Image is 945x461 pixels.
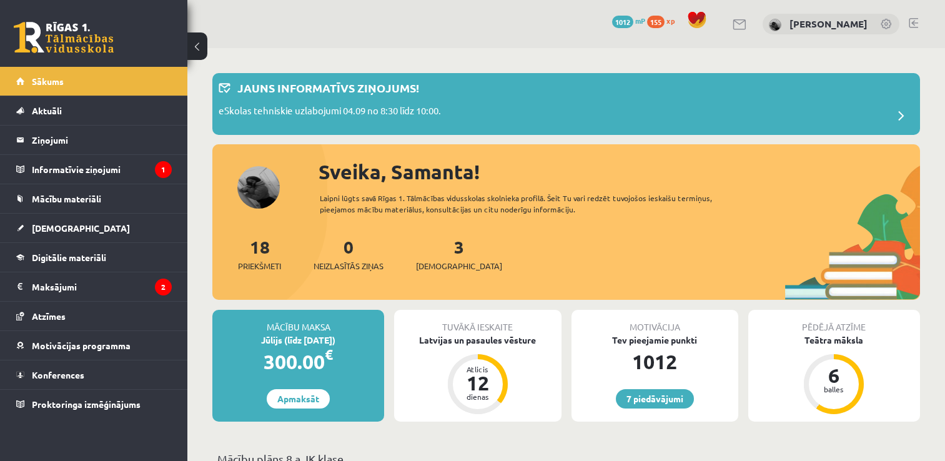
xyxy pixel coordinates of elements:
[32,76,64,87] span: Sākums
[571,347,738,377] div: 1012
[267,389,330,409] a: Apmaksāt
[319,157,920,187] div: Sveika, Samanta!
[155,279,172,295] i: 2
[16,331,172,360] a: Motivācijas programma
[416,235,502,272] a: 3[DEMOGRAPHIC_DATA]
[16,243,172,272] a: Digitālie materiāli
[237,79,419,96] p: Jauns informatīvs ziņojums!
[32,340,131,351] span: Motivācijas programma
[32,126,172,154] legend: Ziņojumi
[32,399,141,410] span: Proktoringa izmēģinājums
[212,347,384,377] div: 300.00
[219,79,914,129] a: Jauns informatīvs ziņojums! eSkolas tehniskie uzlabojumi 04.09 no 8:30 līdz 10:00.
[394,334,561,347] div: Latvijas un pasaules vēsture
[16,67,172,96] a: Sākums
[32,193,101,204] span: Mācību materiāli
[16,126,172,154] a: Ziņojumi
[16,272,172,301] a: Maksājumi2
[748,310,920,334] div: Pēdējā atzīme
[647,16,665,28] span: 155
[32,252,106,263] span: Digitālie materiāli
[394,334,561,416] a: Latvijas un pasaules vēsture Atlicis 12 dienas
[238,235,281,272] a: 18Priekšmeti
[769,19,781,31] img: Samanta Dakša
[612,16,633,28] span: 1012
[155,161,172,178] i: 1
[314,260,383,272] span: Neizlasītās ziņas
[571,334,738,347] div: Tev pieejamie punkti
[212,334,384,347] div: Jūlijs (līdz [DATE])
[612,16,645,26] a: 1012 mP
[459,373,497,393] div: 12
[14,22,114,53] a: Rīgas 1. Tālmācības vidusskola
[16,302,172,330] a: Atzīmes
[16,96,172,125] a: Aktuāli
[815,365,853,385] div: 6
[32,155,172,184] legend: Informatīvie ziņojumi
[16,214,172,242] a: [DEMOGRAPHIC_DATA]
[238,260,281,272] span: Priekšmeti
[32,272,172,301] legend: Maksājumi
[32,369,84,380] span: Konferences
[748,334,920,416] a: Teātra māksla 6 balles
[219,104,441,121] p: eSkolas tehniskie uzlabojumi 04.09 no 8:30 līdz 10:00.
[320,192,745,215] div: Laipni lūgts savā Rīgas 1. Tālmācības vidusskolas skolnieka profilā. Šeit Tu vari redzēt tuvojošo...
[789,17,868,30] a: [PERSON_NAME]
[16,155,172,184] a: Informatīvie ziņojumi1
[416,260,502,272] span: [DEMOGRAPHIC_DATA]
[459,365,497,373] div: Atlicis
[325,345,333,364] span: €
[394,310,561,334] div: Tuvākā ieskaite
[748,334,920,347] div: Teātra māksla
[32,222,130,234] span: [DEMOGRAPHIC_DATA]
[459,393,497,400] div: dienas
[16,390,172,419] a: Proktoringa izmēģinājums
[571,310,738,334] div: Motivācija
[635,16,645,26] span: mP
[314,235,383,272] a: 0Neizlasītās ziņas
[16,360,172,389] a: Konferences
[815,385,853,393] div: balles
[212,310,384,334] div: Mācību maksa
[647,16,681,26] a: 155 xp
[32,310,66,322] span: Atzīmes
[16,184,172,213] a: Mācību materiāli
[616,389,694,409] a: 7 piedāvājumi
[666,16,675,26] span: xp
[32,105,62,116] span: Aktuāli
